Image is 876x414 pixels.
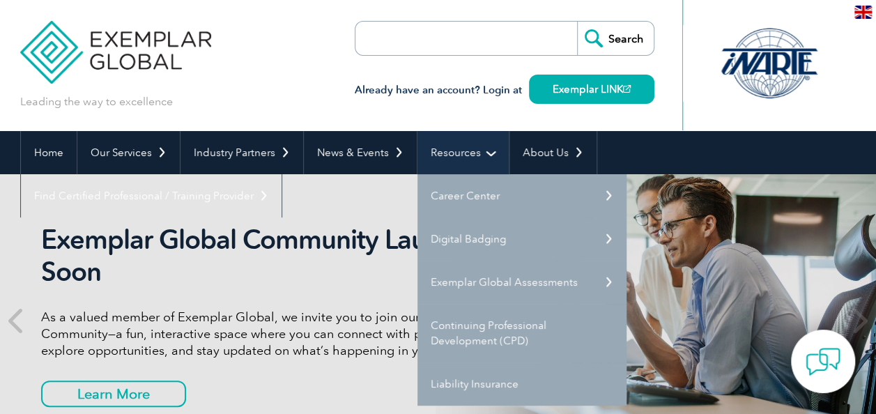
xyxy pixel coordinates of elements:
[509,131,597,174] a: About Us
[41,381,186,407] a: Learn More
[180,131,303,174] a: Industry Partners
[417,217,627,261] a: Digital Badging
[529,75,654,104] a: Exemplar LINK
[854,6,872,19] img: en
[417,362,627,406] a: Liability Insurance
[20,94,173,109] p: Leading the way to excellence
[21,131,77,174] a: Home
[304,131,417,174] a: News & Events
[21,174,282,217] a: Find Certified Professional / Training Provider
[41,224,564,288] h2: Exemplar Global Community Launching Soon
[417,261,627,304] a: Exemplar Global Assessments
[577,22,654,55] input: Search
[417,174,627,217] a: Career Center
[417,304,627,362] a: Continuing Professional Development (CPD)
[77,131,180,174] a: Our Services
[623,85,631,93] img: open_square.png
[355,82,654,99] h3: Already have an account? Login at
[41,309,564,359] p: As a valued member of Exemplar Global, we invite you to join our soon-to-launch Community—a fun, ...
[806,344,840,379] img: contact-chat.png
[417,131,509,174] a: Resources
